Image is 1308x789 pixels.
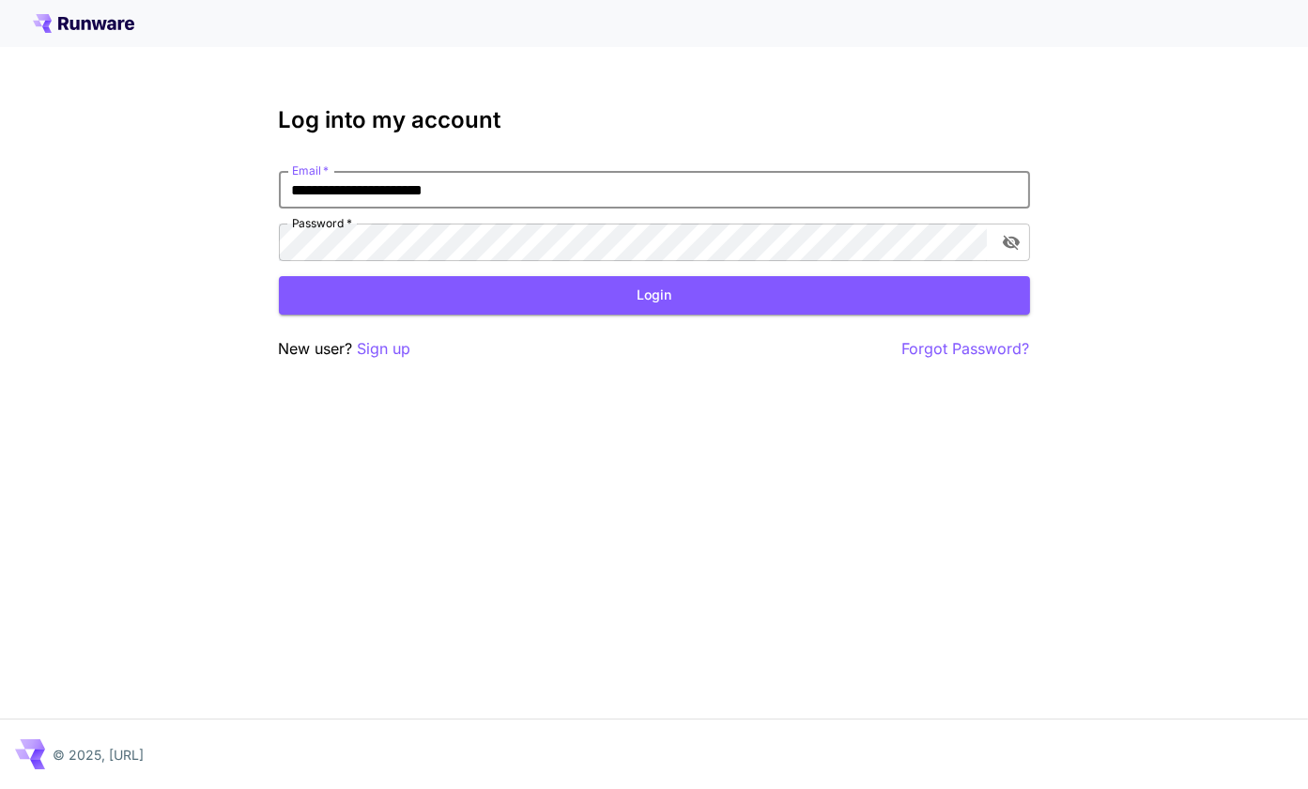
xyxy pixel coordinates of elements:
p: © 2025, [URL] [53,745,144,765]
button: Sign up [358,337,411,361]
label: Email [292,162,329,178]
button: toggle password visibility [994,225,1028,259]
h3: Log into my account [279,107,1030,133]
button: Login [279,276,1030,315]
label: Password [292,215,352,231]
p: New user? [279,337,411,361]
button: Forgot Password? [902,337,1030,361]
